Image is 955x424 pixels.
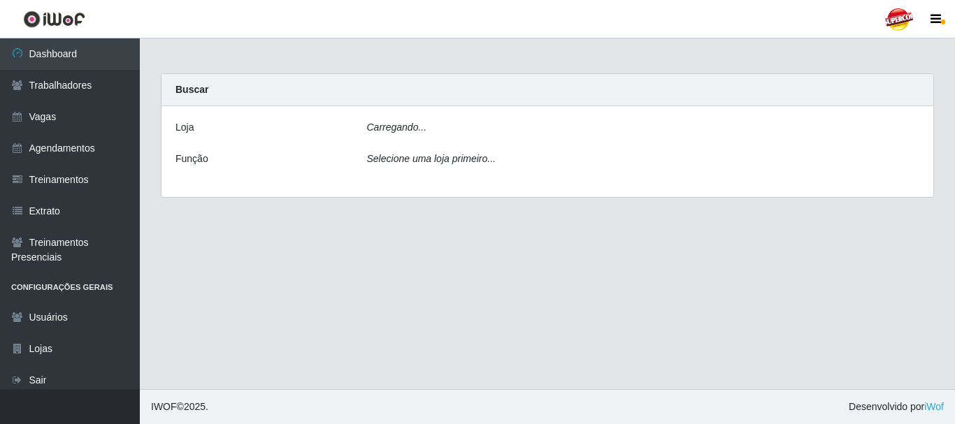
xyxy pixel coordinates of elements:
span: © 2025 . [151,400,208,414]
span: IWOF [151,401,177,412]
label: Loja [175,120,194,135]
a: iWof [924,401,944,412]
span: Desenvolvido por [849,400,944,414]
i: Carregando... [367,122,427,133]
i: Selecione uma loja primeiro... [367,153,496,164]
strong: Buscar [175,84,208,95]
label: Função [175,152,208,166]
img: CoreUI Logo [23,10,85,28]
